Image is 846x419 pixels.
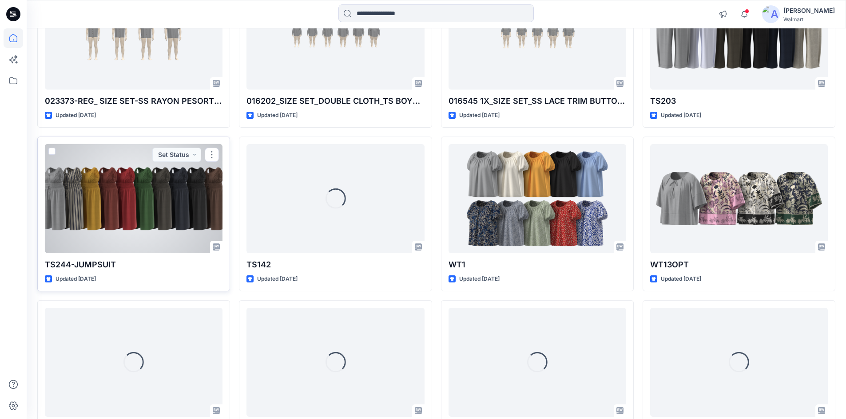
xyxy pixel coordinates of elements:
p: Updated [DATE] [56,274,96,284]
p: Updated [DATE] [661,274,701,284]
a: WT13OPT [650,144,828,254]
p: Updated [DATE] [56,111,96,120]
p: WT1 [449,258,626,271]
p: Updated [DATE] [661,111,701,120]
p: TS244-JUMPSUIT [45,258,222,271]
a: WT1 [449,144,626,254]
div: [PERSON_NAME] [783,5,835,16]
p: WT13OPT [650,258,828,271]
p: Updated [DATE] [257,274,298,284]
img: avatar [762,5,780,23]
p: 023373-REG_ SIZE SET-SS RAYON PESORT SHIRT-12-08-25 [45,95,222,107]
p: Updated [DATE] [459,274,500,284]
p: TS142 [246,258,424,271]
p: 016545 1X_SIZE SET_SS LACE TRIM BUTTON DOWN TOP [449,95,626,107]
p: Updated [DATE] [459,111,500,120]
div: Walmart [783,16,835,23]
p: 016202_SIZE SET_DOUBLE CLOTH_TS BOYFRIEND SHIRT [246,95,424,107]
p: Updated [DATE] [257,111,298,120]
p: TS203 [650,95,828,107]
a: TS244-JUMPSUIT [45,144,222,254]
